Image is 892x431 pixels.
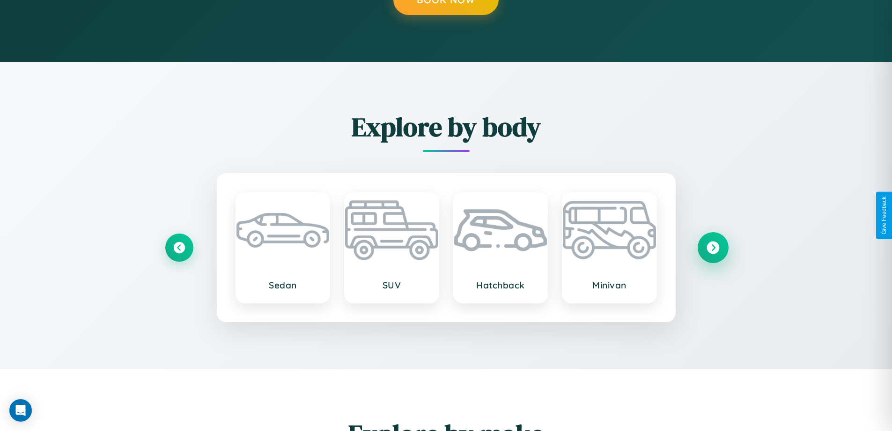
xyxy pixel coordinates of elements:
[464,280,538,291] h3: Hatchback
[9,399,32,422] div: Open Intercom Messenger
[881,197,887,234] div: Give Feedback
[165,109,727,145] h2: Explore by body
[572,280,647,291] h3: Minivan
[354,280,429,291] h3: SUV
[246,280,320,291] h3: Sedan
